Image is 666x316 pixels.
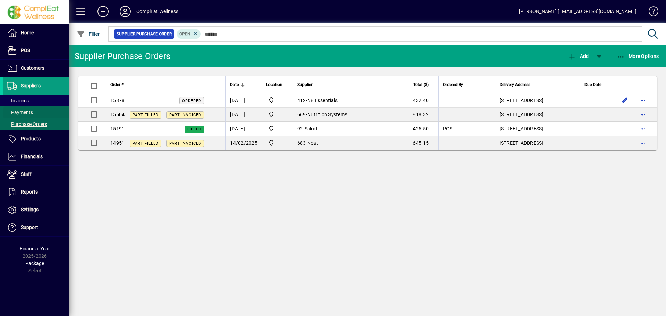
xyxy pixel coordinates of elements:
span: Settings [21,207,39,212]
span: 14951 [110,140,125,146]
span: 412 [297,97,306,103]
span: Total ($) [413,81,429,88]
span: Supplier Purchase Order [117,31,172,37]
a: Staff [3,166,69,183]
span: Financial Year [20,246,50,251]
span: Home [21,30,34,35]
a: Purchase Orders [3,118,69,130]
div: Supplier [297,81,393,88]
div: Order # [110,81,204,88]
td: 14/02/2025 [225,136,262,150]
button: More Options [615,50,661,62]
span: Purchase Orders [7,121,47,127]
a: Reports [3,183,69,201]
button: More options [637,137,648,148]
div: Location [266,81,289,88]
a: Products [3,130,69,148]
span: Ordered [182,99,201,103]
button: More options [637,109,648,120]
td: - [293,122,397,136]
a: Support [3,219,69,236]
button: Edit [619,95,630,106]
span: Salud [305,126,317,131]
div: [PERSON_NAME] [EMAIL_ADDRESS][DOMAIN_NAME] [519,6,637,17]
span: N8 Essentials [307,97,338,103]
span: 92 [297,126,303,131]
span: Products [21,136,41,142]
div: Total ($) [401,81,435,88]
span: 15191 [110,126,125,131]
span: 669 [297,112,306,117]
span: Nutrition Systems [307,112,347,117]
button: Add [92,5,114,18]
span: Open [179,32,190,36]
span: POS [21,48,30,53]
span: Suppliers [21,83,41,88]
td: [DATE] [225,93,262,108]
span: Reports [21,189,38,195]
td: [DATE] [225,108,262,122]
span: Customers [21,65,44,71]
a: Invoices [3,95,69,106]
td: 645.15 [397,136,438,150]
span: Support [21,224,38,230]
span: Ordered By [443,81,463,88]
a: Settings [3,201,69,219]
button: Filter [75,28,102,40]
span: Supplier [297,81,313,88]
span: 683 [297,140,306,146]
span: Staff [21,171,32,177]
span: Part Filled [133,113,159,117]
span: Payments [7,110,33,115]
mat-chip: Completion Status: Open [177,29,201,39]
a: Payments [3,106,69,118]
td: - [293,136,397,150]
td: - [293,93,397,108]
a: POS [3,42,69,59]
div: ComplEat Wellness [136,6,178,17]
span: Package [25,261,44,266]
span: Neat [307,140,318,146]
span: Filter [77,31,100,37]
span: 15878 [110,97,125,103]
span: Due Date [584,81,601,88]
a: Home [3,24,69,42]
span: Delivery Address [499,81,530,88]
span: 15504 [110,112,125,117]
span: Part Invoiced [169,141,201,146]
td: [STREET_ADDRESS] [495,108,580,122]
div: Due Date [584,81,608,88]
a: Customers [3,60,69,77]
div: Supplier Purchase Orders [75,51,170,62]
span: More Options [617,53,659,59]
span: ComplEat Wellness [266,139,289,147]
td: [DATE] [225,122,262,136]
button: Add [566,50,590,62]
td: [STREET_ADDRESS] [495,136,580,150]
td: [STREET_ADDRESS] [495,122,580,136]
span: Date [230,81,239,88]
span: Location [266,81,282,88]
a: Financials [3,148,69,165]
span: Add [568,53,589,59]
div: Date [230,81,257,88]
td: - [293,108,397,122]
span: ComplEat Wellness [266,110,289,119]
span: Filled [187,127,201,131]
span: ComplEat Wellness [266,96,289,104]
button: More options [637,95,648,106]
button: More options [637,123,648,134]
span: Part Invoiced [169,113,201,117]
button: Profile [114,5,136,18]
td: [STREET_ADDRESS] [495,93,580,108]
td: 425.50 [397,122,438,136]
span: Invoices [7,98,29,103]
span: Order # [110,81,124,88]
span: Part Filled [133,141,159,146]
a: Knowledge Base [643,1,657,24]
td: 918.32 [397,108,438,122]
span: Financials [21,154,43,159]
span: POS [443,126,453,131]
span: ComplEat Wellness [266,125,289,133]
div: Ordered By [443,81,491,88]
